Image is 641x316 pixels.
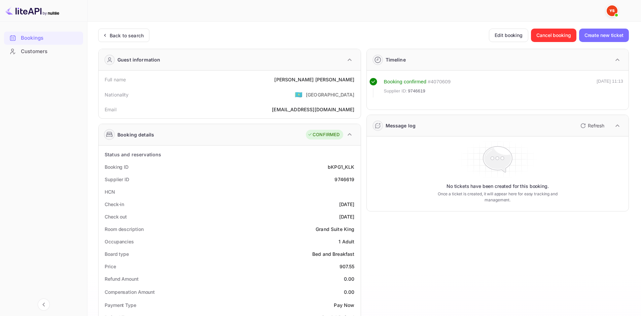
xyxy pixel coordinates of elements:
div: 9746619 [334,176,354,183]
div: Bookings [21,34,80,42]
div: Booking ID [105,163,129,170]
div: [DATE] [339,201,355,208]
p: No tickets have been created for this booking. [447,183,549,190]
div: Back to search [110,32,144,39]
div: 907.55 [340,263,355,270]
div: [GEOGRAPHIC_DATA] [306,91,355,98]
p: Refresh [588,122,604,129]
button: Refresh [576,120,607,131]
div: Message log [386,122,416,129]
span: Supplier ID: [384,88,407,94]
div: Price [105,263,116,270]
a: Customers [4,45,83,57]
span: 9746619 [408,88,425,94]
div: Compensation Amount [105,288,155,295]
img: Yandex Support [607,5,617,16]
div: Bookings [4,32,83,45]
div: Refund Amount [105,275,139,282]
button: Create new ticket [579,29,629,42]
div: Timeline [386,56,406,63]
div: Pay Now [334,302,354,309]
div: Check-in [105,201,124,208]
div: # 4070609 [428,78,451,86]
button: Cancel booking [531,29,576,42]
div: [DATE] 11:13 [597,78,623,97]
div: Payment Type [105,302,136,309]
button: Collapse navigation [38,299,50,311]
div: Booking details [117,131,154,138]
div: 0.00 [344,288,355,295]
div: CONFIRMED [308,131,340,138]
div: Bed and Breakfast [312,250,355,258]
div: Nationality [105,91,129,98]
div: Grand Suite King [316,226,354,233]
div: Guest information [117,56,161,63]
div: HCN [105,188,115,195]
div: [DATE] [339,213,355,220]
div: Board type [105,250,129,258]
img: LiteAPI logo [5,5,59,16]
div: bKPG1_KLK [328,163,354,170]
div: Full name [105,76,126,83]
div: Supplier ID [105,176,129,183]
p: Once a ticket is created, it will appear here for easy tracking and management. [427,191,568,203]
div: [PERSON_NAME] [PERSON_NAME] [274,76,354,83]
div: Email [105,106,116,113]
div: Status and reservations [105,151,161,158]
a: Bookings [4,32,83,44]
span: United States [295,88,302,101]
div: Occupancies [105,238,134,245]
div: [EMAIL_ADDRESS][DOMAIN_NAME] [272,106,354,113]
div: Customers [4,45,83,58]
div: Customers [21,48,80,55]
div: Check out [105,213,127,220]
button: Edit booking [489,29,528,42]
div: Booking confirmed [384,78,427,86]
div: 0.00 [344,275,355,282]
div: Room description [105,226,143,233]
div: 1 Adult [339,238,354,245]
